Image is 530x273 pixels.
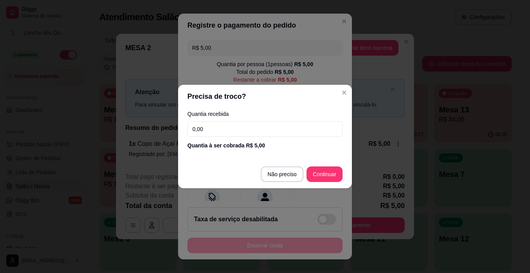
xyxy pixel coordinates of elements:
header: Precisa de troco? [178,85,352,108]
div: Quantia à ser cobrada R$ 5,00 [187,142,343,149]
button: Não preciso [261,166,304,182]
button: Close [338,86,350,99]
button: Continuar [307,166,343,182]
label: Quantia recebida [187,111,343,117]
